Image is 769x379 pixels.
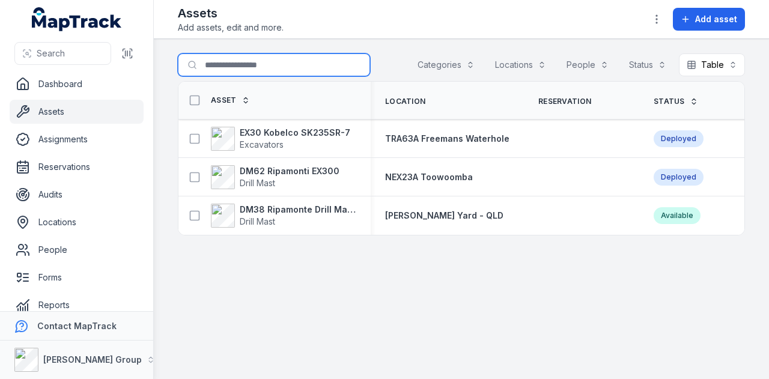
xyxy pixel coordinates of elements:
[673,8,745,31] button: Add asset
[240,216,275,226] span: Drill Mast
[385,133,509,145] a: TRA63A Freemans Waterhole
[43,354,142,365] strong: [PERSON_NAME] Group
[211,127,350,151] a: EX30 Kobelco SK235SR-7Excavators
[385,210,503,220] span: [PERSON_NAME] Yard - QLD
[240,204,356,216] strong: DM38 Ripamonte Drill Mast & EuroDrill RH10X
[10,72,144,96] a: Dashboard
[10,155,144,179] a: Reservations
[240,165,339,177] strong: DM62 Ripamonti EX300
[654,169,704,186] div: Deployed
[559,53,616,76] button: People
[211,96,237,105] span: Asset
[10,183,144,207] a: Audits
[10,293,144,317] a: Reports
[385,210,503,222] a: [PERSON_NAME] Yard - QLD
[385,171,473,183] a: NEX23A Toowoomba
[10,238,144,262] a: People
[32,7,122,31] a: MapTrack
[10,210,144,234] a: Locations
[178,22,284,34] span: Add assets, edit and more.
[240,178,275,188] span: Drill Mast
[37,47,65,59] span: Search
[679,53,745,76] button: Table
[654,207,701,224] div: Available
[14,42,111,65] button: Search
[538,97,591,106] span: Reservation
[37,321,117,331] strong: Contact MapTrack
[487,53,554,76] button: Locations
[385,133,509,144] span: TRA63A Freemans Waterhole
[654,97,698,106] a: Status
[385,97,425,106] span: Location
[178,5,284,22] h2: Assets
[10,265,144,290] a: Forms
[211,165,339,189] a: DM62 Ripamonti EX300Drill Mast
[211,96,250,105] a: Asset
[385,172,473,182] span: NEX23A Toowoomba
[10,127,144,151] a: Assignments
[654,97,685,106] span: Status
[10,100,144,124] a: Assets
[654,130,704,147] div: Deployed
[621,53,674,76] button: Status
[240,127,350,139] strong: EX30 Kobelco SK235SR-7
[211,204,356,228] a: DM38 Ripamonte Drill Mast & EuroDrill RH10XDrill Mast
[410,53,482,76] button: Categories
[695,13,737,25] span: Add asset
[240,139,284,150] span: Excavators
